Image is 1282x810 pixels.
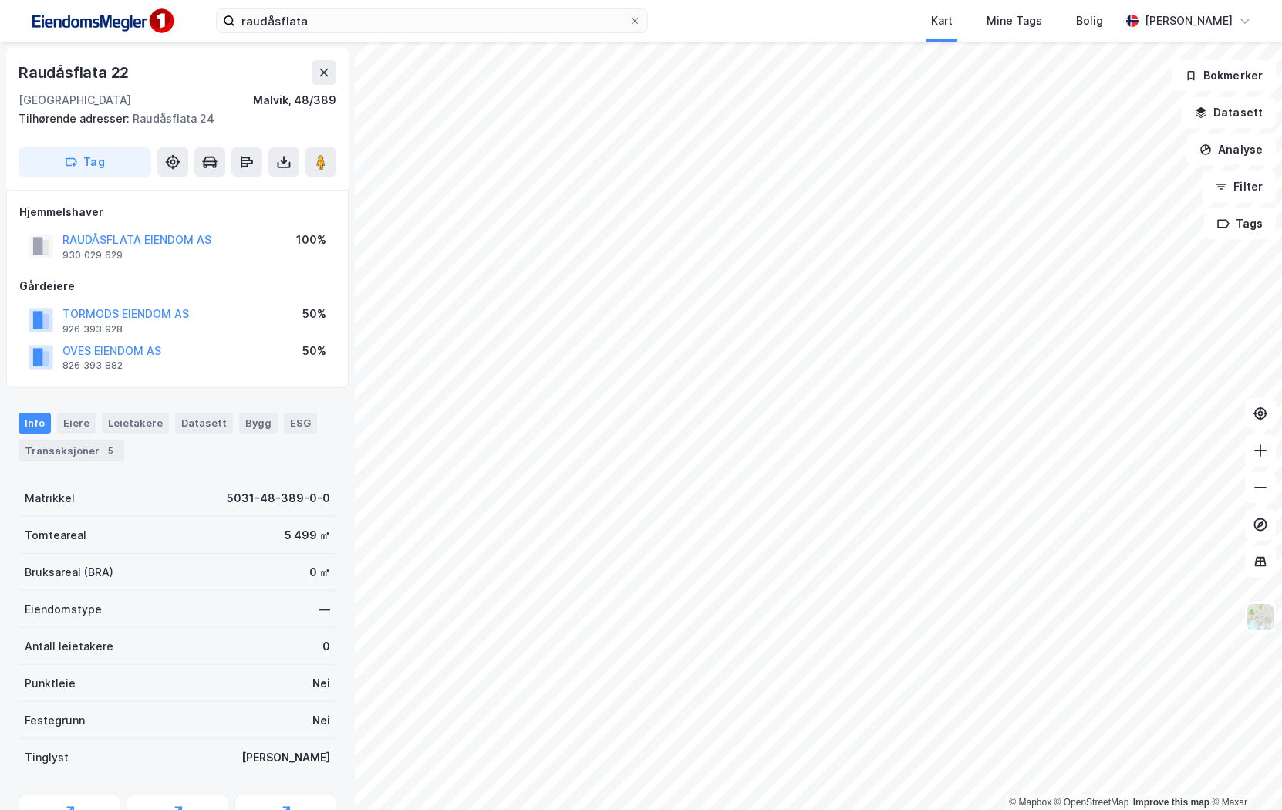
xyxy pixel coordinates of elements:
div: 0 [322,637,330,656]
button: Datasett [1182,97,1276,128]
div: Transaksjoner [19,440,124,461]
div: 5031-48-389-0-0 [227,489,330,508]
div: Info [19,413,51,433]
iframe: Chat Widget [1205,736,1282,810]
div: 5 499 ㎡ [285,526,330,545]
div: [GEOGRAPHIC_DATA] [19,91,131,110]
div: Mine Tags [987,12,1042,30]
div: 50% [302,305,326,323]
a: Improve this map [1133,797,1209,808]
button: Tags [1204,208,1276,239]
span: Tilhørende adresser: [19,112,133,125]
div: Leietakere [102,413,169,433]
button: Bokmerker [1172,60,1276,91]
button: Tag [19,147,151,177]
div: Eiendomstype [25,600,102,619]
div: 50% [302,342,326,360]
input: Søk på adresse, matrikkel, gårdeiere, leietakere eller personer [235,9,629,32]
div: Tomteareal [25,526,86,545]
button: Analyse [1186,134,1276,165]
img: Z [1246,602,1275,632]
a: Mapbox [1009,797,1051,808]
div: Raudåsflata 22 [19,60,132,85]
div: Gårdeiere [19,277,336,295]
div: [PERSON_NAME] [1145,12,1233,30]
div: [PERSON_NAME] [241,748,330,767]
div: Malvik, 48/389 [253,91,336,110]
a: OpenStreetMap [1054,797,1129,808]
button: Filter [1202,171,1276,202]
div: Bolig [1076,12,1103,30]
div: Nei [312,711,330,730]
img: F4PB6Px+NJ5v8B7XTbfpPpyloAAAAASUVORK5CYII= [25,4,179,39]
div: 926 393 928 [62,323,123,336]
div: Kontrollprogram for chat [1205,736,1282,810]
div: 5 [103,443,118,458]
div: ESG [284,413,317,433]
div: Matrikkel [25,489,75,508]
div: Eiere [57,413,96,433]
div: — [319,600,330,619]
div: Festegrunn [25,711,85,730]
div: 0 ㎡ [309,563,330,582]
div: Nei [312,674,330,693]
div: Hjemmelshaver [19,203,336,221]
div: Raudåsflata 24 [19,110,324,128]
div: 826 393 882 [62,359,123,372]
div: Bygg [239,413,278,433]
div: Datasett [175,413,233,433]
div: Kart [931,12,953,30]
div: Antall leietakere [25,637,113,656]
div: Punktleie [25,674,76,693]
div: 930 029 629 [62,249,123,262]
div: Tinglyst [25,748,69,767]
div: 100% [296,231,326,249]
div: Bruksareal (BRA) [25,563,113,582]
